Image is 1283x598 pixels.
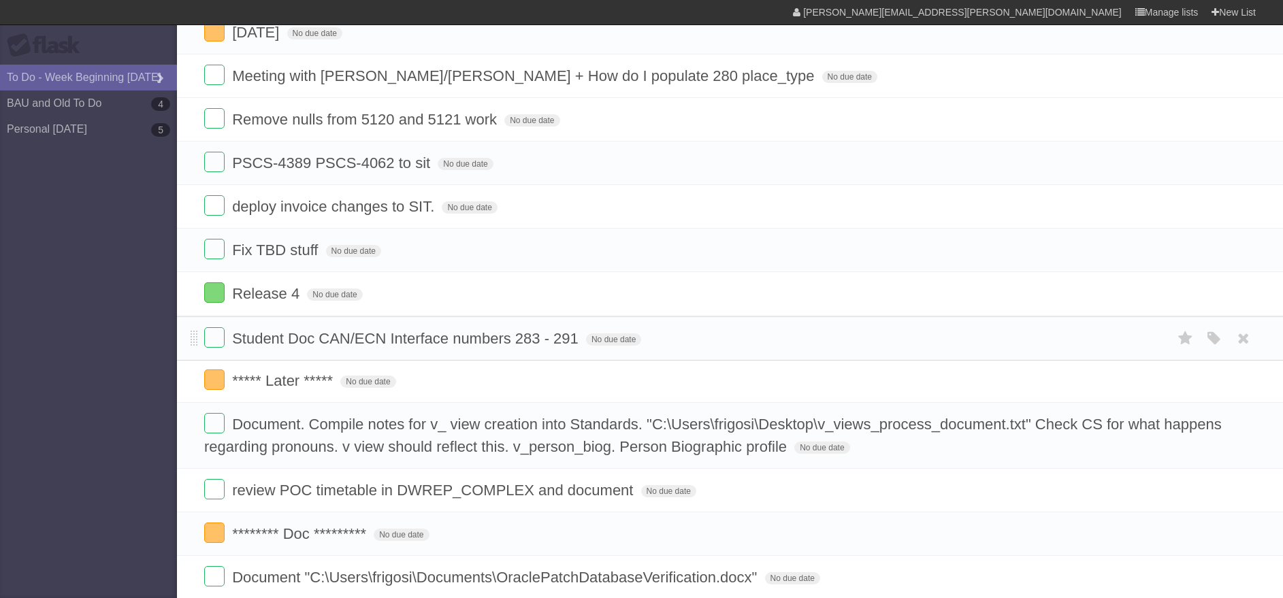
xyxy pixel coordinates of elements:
label: Done [204,479,225,499]
span: review POC timetable in DWREP_COMPLEX and document [232,482,636,499]
span: Fix TBD stuff [232,242,321,259]
span: deploy invoice changes to SIT. [232,198,438,215]
span: PSCS-4389 PSCS-4062 to sit [232,154,434,171]
label: Done [204,327,225,348]
span: No due date [374,529,429,541]
span: No due date [340,376,395,388]
div: Flask [7,33,88,58]
label: Done [204,282,225,303]
span: No due date [794,442,849,454]
span: Document "C:\Users\frigosi\Documents\OraclePatchDatabaseVerification.docx" [232,569,760,586]
label: Done [204,522,225,543]
span: No due date [822,71,877,83]
span: Remove nulls from 5120 and 5121 work [232,111,500,128]
label: Done [204,195,225,216]
b: 4 [151,97,170,111]
span: No due date [586,333,641,346]
span: Student Doc CAN/ECN Interface numbers 283 - 291 [232,330,582,347]
span: [DATE] [232,24,282,41]
span: No due date [326,245,381,257]
span: No due date [504,114,559,127]
span: Meeting with [PERSON_NAME]/[PERSON_NAME] + How do I populate 280 place_type [232,67,817,84]
label: Done [204,65,225,85]
span: No due date [765,572,820,584]
span: No due date [438,158,493,170]
span: No due date [287,27,342,39]
label: Done [204,413,225,433]
span: Release 4 [232,285,303,302]
label: Done [204,152,225,172]
span: No due date [442,201,497,214]
span: No due date [307,288,362,301]
span: Document. Compile notes for v_ view creation into Standards. "C:\Users\frigosi\Desktop\v_views_pr... [204,416,1222,455]
label: Done [204,108,225,129]
label: Done [204,369,225,390]
span: No due date [641,485,696,497]
b: 5 [151,123,170,137]
label: Done [204,566,225,586]
label: Done [204,239,225,259]
label: Done [204,21,225,41]
label: Star task [1173,327,1199,350]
